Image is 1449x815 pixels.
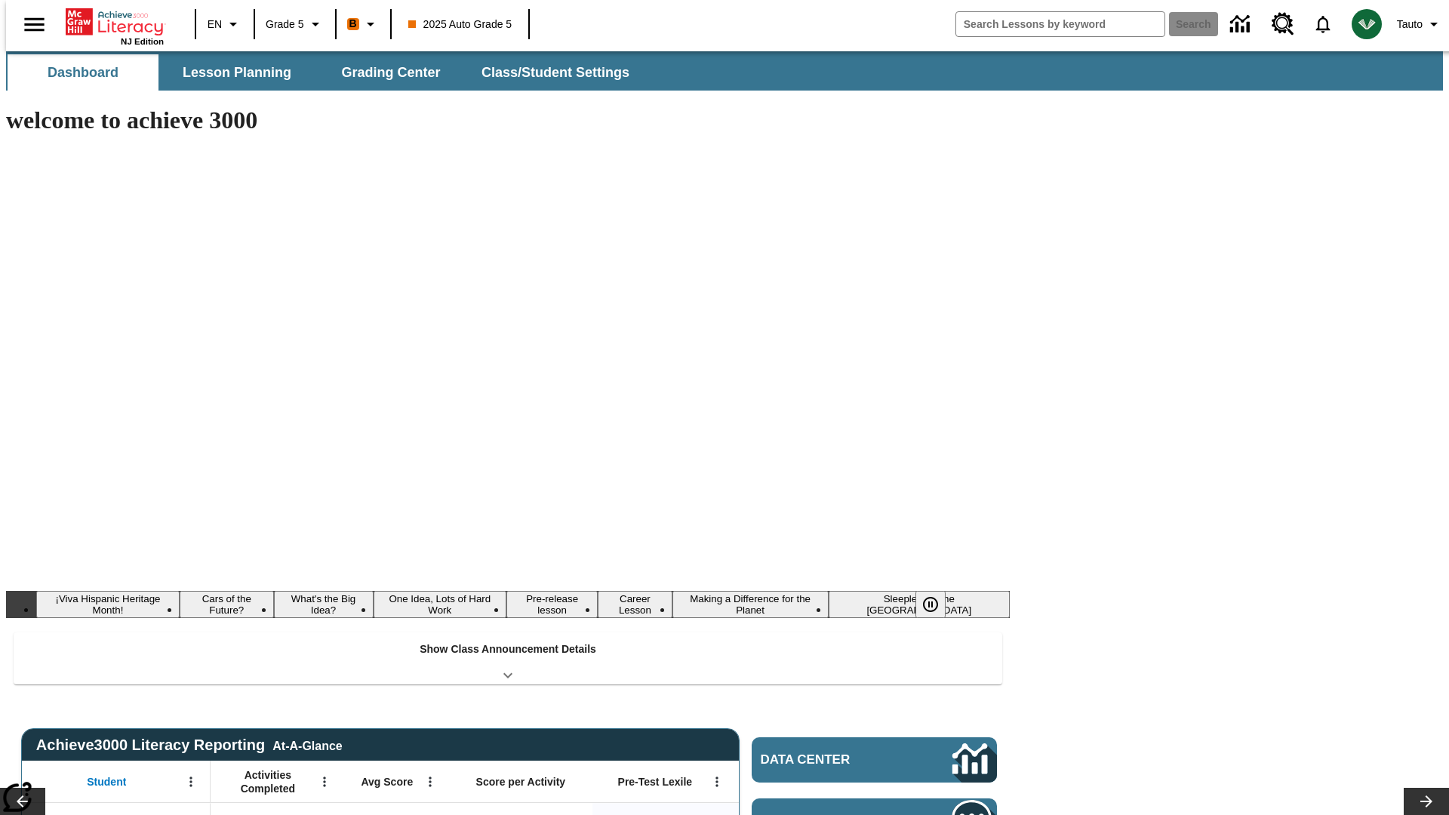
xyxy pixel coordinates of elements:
button: Lesson Planning [162,54,312,91]
button: Class/Student Settings [469,54,641,91]
button: Dashboard [8,54,158,91]
button: Open Menu [313,770,336,793]
button: Select a new avatar [1343,5,1391,44]
button: Language: EN, Select a language [201,11,249,38]
span: 2025 Auto Grade 5 [408,17,512,32]
button: Slide 7 Making a Difference for the Planet [672,591,829,618]
span: Student [87,775,126,789]
button: Profile/Settings [1391,11,1449,38]
button: Slide 6 Career Lesson [598,591,672,618]
input: search field [956,12,1164,36]
span: B [349,14,357,33]
button: Open side menu [12,2,57,47]
button: Open Menu [706,770,728,793]
img: avatar image [1352,9,1382,39]
button: Boost Class color is orange. Change class color [341,11,386,38]
span: NJ Edition [121,37,164,46]
div: At-A-Glance [272,737,342,753]
div: Show Class Announcement Details [14,632,1002,684]
button: Grading Center [315,54,466,91]
div: Home [66,5,164,46]
button: Slide 8 Sleepless in the Animal Kingdom [829,591,1010,618]
span: EN [208,17,222,32]
span: Score per Activity [476,775,566,789]
button: Open Menu [419,770,441,793]
button: Slide 5 Pre-release lesson [506,591,598,618]
div: SubNavbar [6,54,643,91]
a: Data Center [1221,4,1263,45]
div: SubNavbar [6,51,1443,91]
span: Grade 5 [266,17,304,32]
h1: welcome to achieve 3000 [6,106,1010,134]
span: Avg Score [361,775,413,789]
button: Slide 4 One Idea, Lots of Hard Work [374,591,507,618]
button: Pause [915,591,946,618]
span: Activities Completed [218,768,318,795]
button: Open Menu [180,770,202,793]
button: Slide 3 What's the Big Idea? [274,591,374,618]
button: Slide 1 ¡Viva Hispanic Heritage Month! [36,591,180,618]
button: Slide 2 Cars of the Future? [180,591,274,618]
a: Resource Center, Will open in new tab [1263,4,1303,45]
span: Data Center [761,752,902,767]
span: Achieve3000 Literacy Reporting [36,737,343,754]
button: Grade: Grade 5, Select a grade [260,11,331,38]
a: Home [66,7,164,37]
button: Lesson carousel, Next [1404,788,1449,815]
div: Pause [915,591,961,618]
span: Pre-Test Lexile [618,775,693,789]
a: Data Center [752,737,997,783]
a: Notifications [1303,5,1343,44]
p: Show Class Announcement Details [420,641,596,657]
span: Tauto [1397,17,1423,32]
